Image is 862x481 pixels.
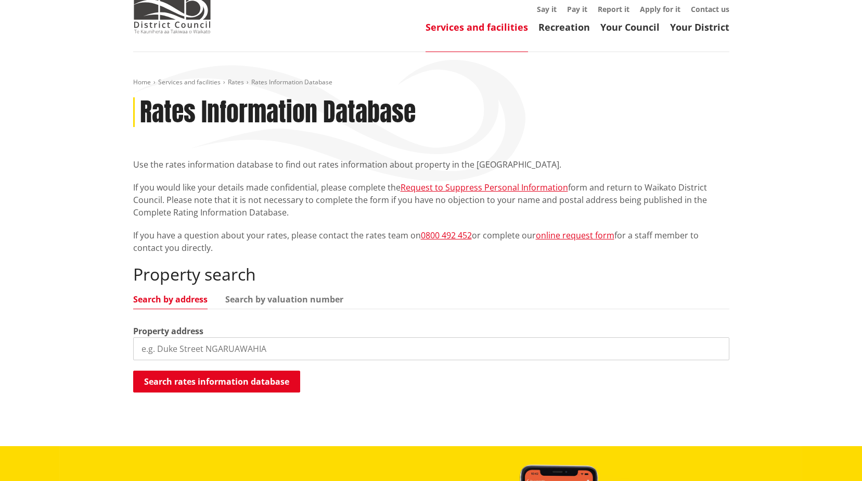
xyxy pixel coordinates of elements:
iframe: Messenger Launcher [814,437,852,475]
p: If you would like your details made confidential, please complete the form and return to Waikato ... [133,181,729,219]
a: Rates [228,78,244,86]
a: Request to Suppress Personal Information [401,182,568,193]
a: Your Council [600,21,660,33]
a: Pay it [567,4,587,14]
a: Services and facilities [158,78,221,86]
a: Report it [598,4,629,14]
p: Use the rates information database to find out rates information about property in the [GEOGRAPHI... [133,158,729,171]
a: Apply for it [640,4,680,14]
h1: Rates Information Database [140,97,416,128]
a: Search by valuation number [225,295,343,303]
h2: Property search [133,264,729,284]
a: Home [133,78,151,86]
button: Search rates information database [133,371,300,393]
a: Your District [670,21,729,33]
a: Services and facilities [426,21,528,33]
label: Property address [133,325,203,337]
a: online request form [536,230,614,241]
a: Say it [537,4,557,14]
a: Contact us [691,4,729,14]
a: Search by address [133,295,208,303]
span: Rates Information Database [251,78,332,86]
a: Recreation [538,21,590,33]
nav: breadcrumb [133,78,729,87]
input: e.g. Duke Street NGARUAWAHIA [133,337,729,360]
a: 0800 492 452 [421,230,472,241]
p: If you have a question about your rates, please contact the rates team on or complete our for a s... [133,229,729,254]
